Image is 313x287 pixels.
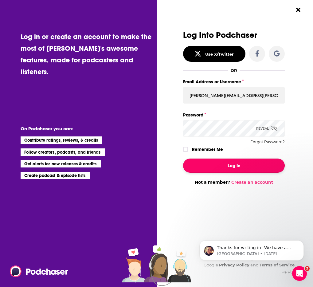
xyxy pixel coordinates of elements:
[250,140,285,144] button: Forgot Password?
[292,266,307,281] iframe: Intercom live chat
[10,265,69,277] img: Podchaser - Follow, Share and Rate Podcasts
[183,46,245,62] button: Use X/Twitter
[21,148,105,156] li: Follow creators, podcasts, and friends
[21,172,90,179] li: Create podcast & episode lists
[21,160,101,167] li: Get alerts for new releases & credits
[183,78,285,86] label: Email Address or Username
[190,227,313,270] iframe: Intercom notifications message
[21,136,103,144] li: Contribute ratings, reviews, & credits
[183,31,285,40] h3: Log Into Podchaser
[183,111,285,119] label: Password
[192,145,223,153] label: Remember Me
[305,266,310,271] span: 2
[21,126,143,132] li: On Podchaser you can:
[50,32,111,41] a: create an account
[205,52,234,57] div: Use X/Twitter
[231,68,237,73] div: OR
[183,179,285,185] div: Not a member?
[231,179,273,185] a: Create an account
[10,265,64,277] a: Podchaser - Follow, Share and Rate Podcasts
[183,87,285,104] input: Email Address or Username
[256,120,277,137] div: Reveal
[292,4,304,16] button: Close Button
[183,159,285,173] button: Log In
